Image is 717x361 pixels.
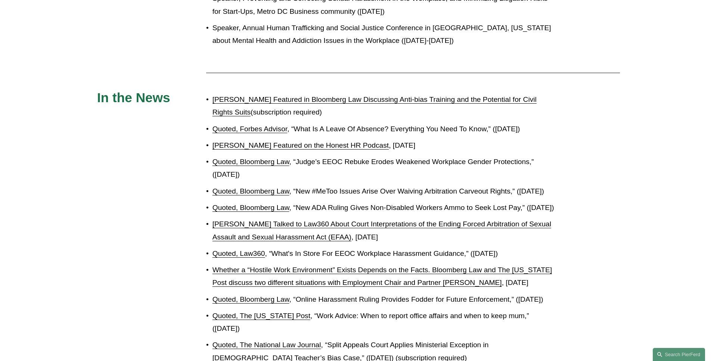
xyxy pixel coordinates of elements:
[212,22,555,47] p: Speaker, Annual Human Trafficking and Social Justice Conference in [GEOGRAPHIC_DATA], [US_STATE] ...
[212,341,321,349] a: Quoted, The National Law Journal
[212,156,555,181] p: , “Judge’s EEOC Rebuke Erodes Weakened Workplace Gender Protections,” ([DATE])
[97,90,170,105] span: In the News
[212,293,555,306] p: , “Online Harassment Ruling Provides Fodder for Future Enforcement,” ([DATE])
[212,204,289,211] a: Quoted, Bloomberg Law
[212,218,555,244] p: , [DATE]
[212,266,552,287] a: Whether a “Hostile Work Environment” Exists Depends on the Facts. Bloomberg Law and The [US_STATE...
[212,310,555,335] p: , “Work Advice: When to report office affairs and when to keep mum,” ([DATE])
[212,201,555,214] p: , “New ADA Ruling Gives Non-Disabled Workers Ammo to Seek Lost Pay,” ([DATE])
[212,125,288,133] a: Quoted, Forbes Advisor
[212,95,537,116] a: [PERSON_NAME] Featured in Bloomberg Law Discussing Anti-bias Training and the Potential for Civil...
[212,249,265,257] a: Quoted, Law360
[212,123,555,136] p: , “What Is A Leave Of Absence? Everything You Need To Know,” ([DATE])
[212,93,555,119] p: (subscription required)
[212,264,555,289] p: , [DATE]
[653,348,705,361] a: Search this site
[212,295,289,303] a: Quoted, Bloomberg Law
[212,220,551,241] a: [PERSON_NAME] Talked to Law360 About Court Interpretations of the Ending Forced Arbitration of Se...
[212,158,289,166] a: Quoted, Bloomberg Law
[212,312,310,320] a: Quoted, The [US_STATE] Post
[212,139,555,152] p: , [DATE]
[212,187,289,195] a: Quoted, Bloomberg Law
[212,141,389,149] a: [PERSON_NAME] Featured on the Honest HR Podcast
[212,185,555,198] p: , “New #MeToo Issues Arise Over Waiving Arbitration Carveout Rights,” ([DATE])
[212,247,555,260] p: , “What's In Store For EEOC Workplace Harassment Guidance,” ([DATE])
